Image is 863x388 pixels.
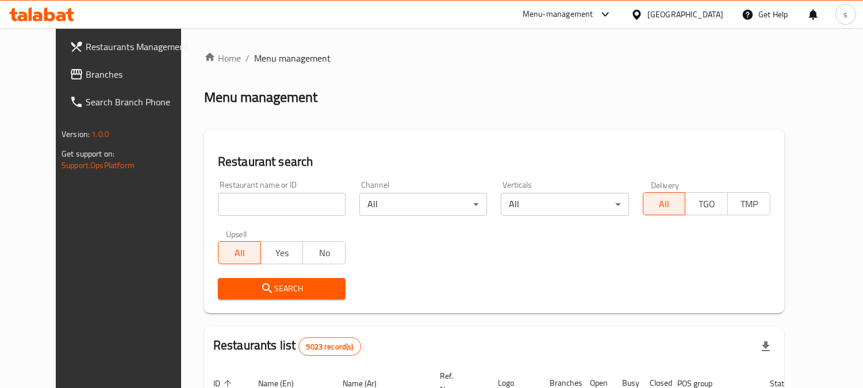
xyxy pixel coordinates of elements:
[246,51,250,65] li: /
[752,333,780,360] div: Export file
[648,196,681,212] span: All
[86,95,191,109] span: Search Branch Phone
[647,8,723,21] div: [GEOGRAPHIC_DATA]
[62,146,114,161] span: Get support on:
[204,51,784,65] nav: breadcrumb
[60,88,200,116] a: Search Branch Phone
[60,33,200,60] a: Restaurants Management
[254,51,331,65] span: Menu management
[685,192,728,215] button: TGO
[501,193,628,216] div: All
[308,245,341,261] span: No
[60,60,200,88] a: Branches
[218,193,346,216] input: Search for restaurant name or ID..
[204,88,317,106] h2: Menu management
[298,337,360,356] div: Total records count
[359,193,487,216] div: All
[227,282,336,296] span: Search
[218,278,346,299] button: Search
[86,40,191,54] span: Restaurants Management
[260,241,304,264] button: Yes
[843,8,847,21] span: s
[91,127,109,142] span: 1.0.0
[651,181,680,189] label: Delivery
[62,127,90,142] span: Version:
[62,158,135,173] a: Support.OpsPlatform
[302,241,346,264] button: No
[204,51,241,65] a: Home
[523,7,593,21] div: Menu-management
[727,192,770,215] button: TMP
[690,196,723,212] span: TGO
[218,153,770,170] h2: Restaurant search
[643,192,686,215] button: All
[223,245,256,261] span: All
[299,341,360,352] span: 9023 record(s)
[266,245,299,261] span: Yes
[732,196,766,212] span: TMP
[213,337,361,356] h2: Restaurants list
[226,230,247,238] label: Upsell
[218,241,261,264] button: All
[86,67,191,81] span: Branches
